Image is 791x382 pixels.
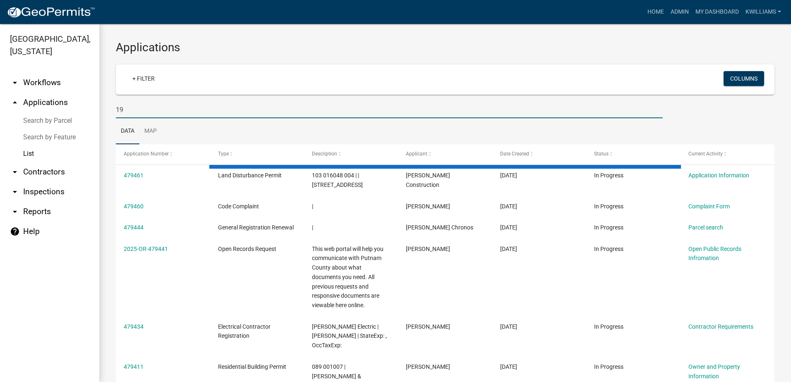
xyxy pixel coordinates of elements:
a: Open Public Records Infromation [688,246,741,262]
span: In Progress [594,172,623,179]
i: help [10,227,20,236]
span: Nicolas A.F. Chronos [406,224,473,231]
span: William Kitchens [406,323,450,330]
datatable-header-cell: Date Created [492,144,586,164]
datatable-header-cell: Type [210,144,304,164]
span: General Registration Renewal [218,224,294,231]
a: 479460 [124,203,144,210]
a: Map [139,118,162,145]
input: Search for applications [116,101,663,118]
a: 479411 [124,363,144,370]
datatable-header-cell: Current Activity [681,144,774,164]
span: Dutton Construction [406,172,450,188]
a: 479461 [124,172,144,179]
span: Description [312,151,337,157]
span: 09/16/2025 [500,172,517,179]
span: Code Complaint [218,203,259,210]
span: 09/16/2025 [500,203,517,210]
span: In Progress [594,224,623,231]
i: arrow_drop_down [10,167,20,177]
span: In Progress [594,203,623,210]
span: William Kitchens Electric | William Kitchens | StateExp: , OccTaxExp: [312,323,387,349]
a: Application Information [688,172,749,179]
span: 09/16/2025 [500,363,517,370]
i: arrow_drop_down [10,78,20,88]
i: arrow_drop_up [10,98,20,107]
span: Stephanie Morris [406,203,450,210]
span: Application Number [124,151,169,157]
span: In Progress [594,363,623,370]
span: Land Disturbance Permit [218,172,282,179]
i: arrow_drop_down [10,207,20,217]
a: 2025-OR-479441 [124,246,168,252]
span: Status [594,151,609,157]
h3: Applications [116,41,774,55]
datatable-header-cell: Description [304,144,398,164]
a: Complaint Form [688,203,730,210]
span: 09/16/2025 [500,246,517,252]
i: arrow_drop_down [10,187,20,197]
datatable-header-cell: Application Number [116,144,210,164]
span: Residential Building Permit [218,363,286,370]
span: This web portal will help you communicate with Putnam County about what documents you need. All p... [312,246,384,309]
span: Electrical Contractor Registration [218,323,271,339]
a: Admin [667,4,692,20]
span: Open Records Request [218,246,276,252]
span: Applicant [406,151,427,157]
a: Contractor Requirements [688,323,753,330]
button: Columns [724,71,764,86]
span: Alton Lundin [406,363,450,370]
a: 479434 [124,323,144,330]
a: Parcel search [688,224,723,231]
span: Type [218,151,229,157]
a: kwilliams [742,4,784,20]
a: + Filter [126,71,161,86]
span: Date Created [500,151,529,157]
span: 103 016048 004 | | 107 ECHO LN [312,172,363,188]
a: My Dashboard [692,4,742,20]
span: Billy Batchelor [406,246,450,252]
datatable-header-cell: Applicant [398,144,492,164]
span: 09/16/2025 [500,224,517,231]
span: | [312,203,313,210]
datatable-header-cell: Status [586,144,680,164]
a: 479444 [124,224,144,231]
a: Data [116,118,139,145]
span: 09/16/2025 [500,323,517,330]
span: In Progress [594,323,623,330]
a: Home [644,4,667,20]
span: | [312,224,313,231]
a: Owner and Property Information [688,363,740,380]
span: In Progress [594,246,623,252]
span: Current Activity [688,151,723,157]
